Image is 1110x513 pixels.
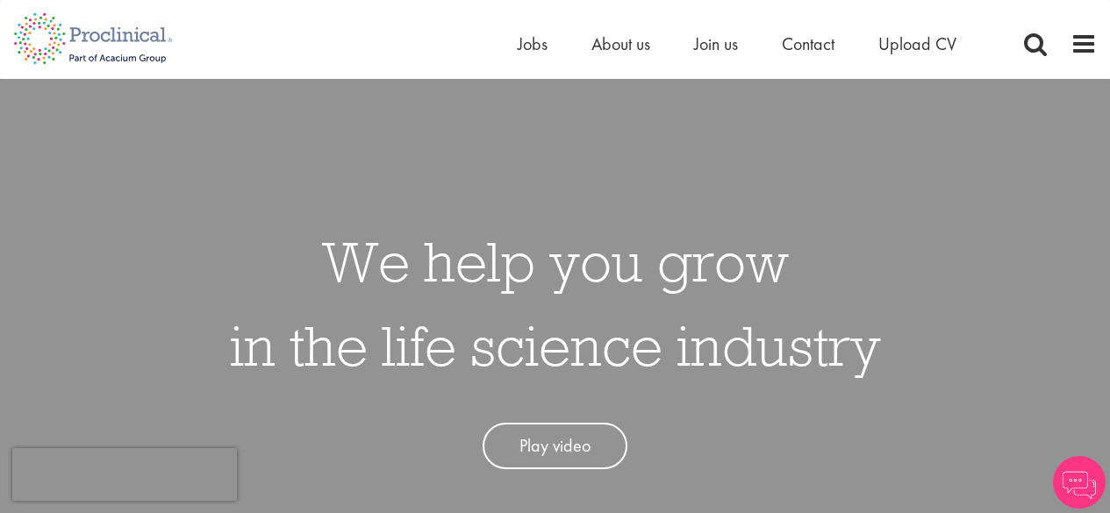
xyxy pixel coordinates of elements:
[1053,456,1106,509] img: Chatbot
[591,32,650,55] a: About us
[782,32,834,55] a: Contact
[483,423,627,469] a: Play video
[878,32,956,55] a: Upload CV
[694,32,738,55] a: Join us
[230,219,881,388] h1: We help you grow in the life science industry
[518,32,548,55] a: Jobs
